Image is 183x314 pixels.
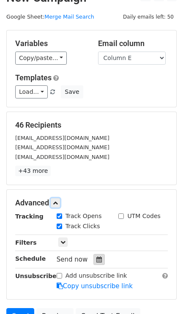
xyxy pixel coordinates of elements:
strong: Filters [15,239,37,246]
small: [EMAIL_ADDRESS][DOMAIN_NAME] [15,135,109,141]
a: Copy unsubscribe link [57,282,133,290]
label: Add unsubscribe link [66,271,127,280]
a: Load... [15,85,48,98]
h5: 46 Recipients [15,120,168,130]
small: [EMAIL_ADDRESS][DOMAIN_NAME] [15,144,109,150]
a: Templates [15,73,52,82]
span: Daily emails left: 50 [120,12,177,22]
small: Google Sheet: [6,14,94,20]
h5: Email column [98,39,168,48]
label: Track Clicks [66,222,100,231]
a: Copy/paste... [15,52,67,65]
a: +43 more [15,166,51,176]
strong: Unsubscribe [15,273,57,279]
strong: Tracking [15,213,44,220]
a: Merge Mail Search [44,14,94,20]
label: UTM Codes [127,212,160,221]
button: Save [61,85,83,98]
iframe: Chat Widget [141,273,183,314]
span: Send now [57,256,88,263]
strong: Schedule [15,255,46,262]
label: Track Opens [66,212,102,221]
small: [EMAIL_ADDRESS][DOMAIN_NAME] [15,154,109,160]
h5: Variables [15,39,85,48]
h5: Advanced [15,198,168,208]
a: Daily emails left: 50 [120,14,177,20]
